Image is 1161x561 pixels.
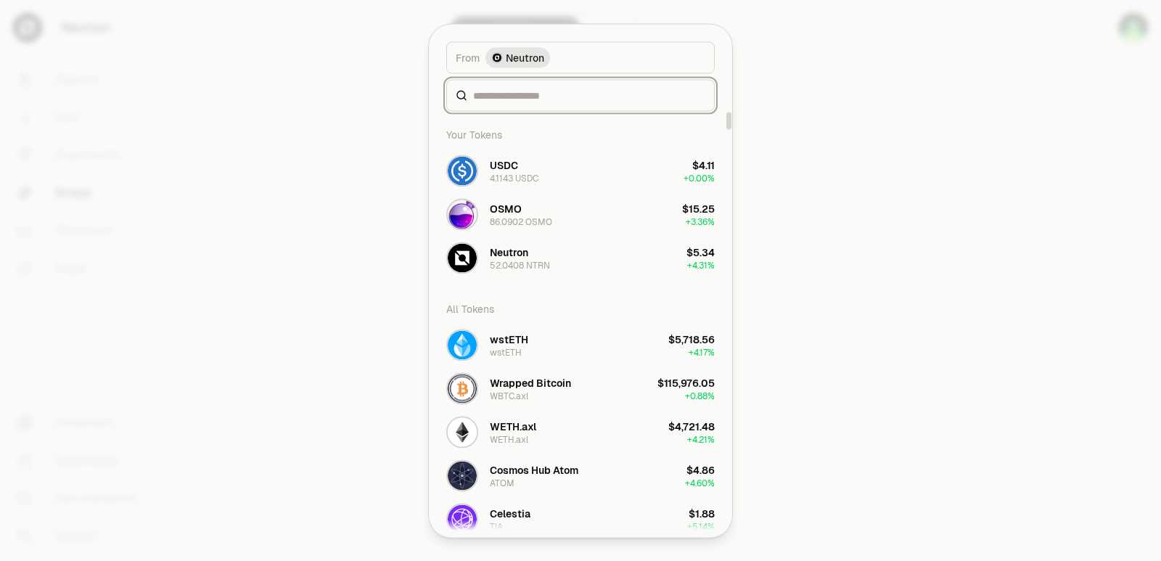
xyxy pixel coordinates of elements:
div: $5,718.56 [668,332,715,346]
div: Celestia [490,506,530,520]
span: + 3.36% [686,216,715,227]
div: $4,721.48 [668,419,715,433]
img: USDC Logo [448,156,477,185]
span: + 4.31% [687,259,715,271]
div: WETH.axl [490,419,536,433]
div: USDC [490,157,518,172]
div: $15.25 [682,201,715,216]
span: Neutron [506,50,544,65]
div: wstETH [490,332,528,346]
div: TIA [490,520,503,532]
div: $4.86 [686,462,715,477]
div: $115,976.05 [657,375,715,390]
span: + 4.17% [689,346,715,358]
span: + 5.14% [687,520,715,532]
div: ATOM [490,477,514,488]
div: $4.11 [692,157,715,172]
button: wstETH LogowstETHwstETH$5,718.56+4.17% [438,323,723,367]
button: WBTC.axl LogoWrapped BitcoinWBTC.axl$115,976.05+0.88% [438,367,723,410]
span: + 0.00% [684,172,715,184]
img: WBTC.axl Logo [448,374,477,403]
div: 86.0902 OSMO [490,216,552,227]
img: OSMO Logo [448,200,477,229]
span: + 4.60% [685,477,715,488]
div: 4.1143 USDC [490,172,538,184]
img: Neutron Logo [493,53,501,62]
button: USDC LogoUSDC4.1143 USDC$4.11+0.00% [438,149,723,192]
div: All Tokens [438,294,723,323]
div: Your Tokens [438,120,723,149]
img: NTRN Logo [448,243,477,272]
div: OSMO [490,201,522,216]
span: From [456,50,480,65]
div: Cosmos Hub Atom [490,462,578,477]
span: + 0.88% [685,390,715,401]
div: WETH.axl [490,433,528,445]
img: WETH.axl Logo [448,417,477,446]
img: ATOM Logo [448,461,477,490]
div: Wrapped Bitcoin [490,375,571,390]
div: wstETH [490,346,522,358]
img: wstETH Logo [448,330,477,359]
button: FromNeutron LogoNeutron [446,41,715,73]
div: WBTC.axl [490,390,528,401]
div: Neutron [490,245,528,259]
img: TIA Logo [448,504,477,533]
div: $5.34 [686,245,715,259]
button: OSMO LogoOSMO86.0902 OSMO$15.25+3.36% [438,192,723,236]
div: 52.0408 NTRN [490,259,550,271]
button: WETH.axl LogoWETH.axlWETH.axl$4,721.48+4.21% [438,410,723,454]
span: + 4.21% [687,433,715,445]
button: NTRN LogoNeutron52.0408 NTRN$5.34+4.31% [438,236,723,279]
button: ATOM LogoCosmos Hub AtomATOM$4.86+4.60% [438,454,723,497]
button: TIA LogoCelestiaTIA$1.88+5.14% [438,497,723,541]
div: $1.88 [689,506,715,520]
